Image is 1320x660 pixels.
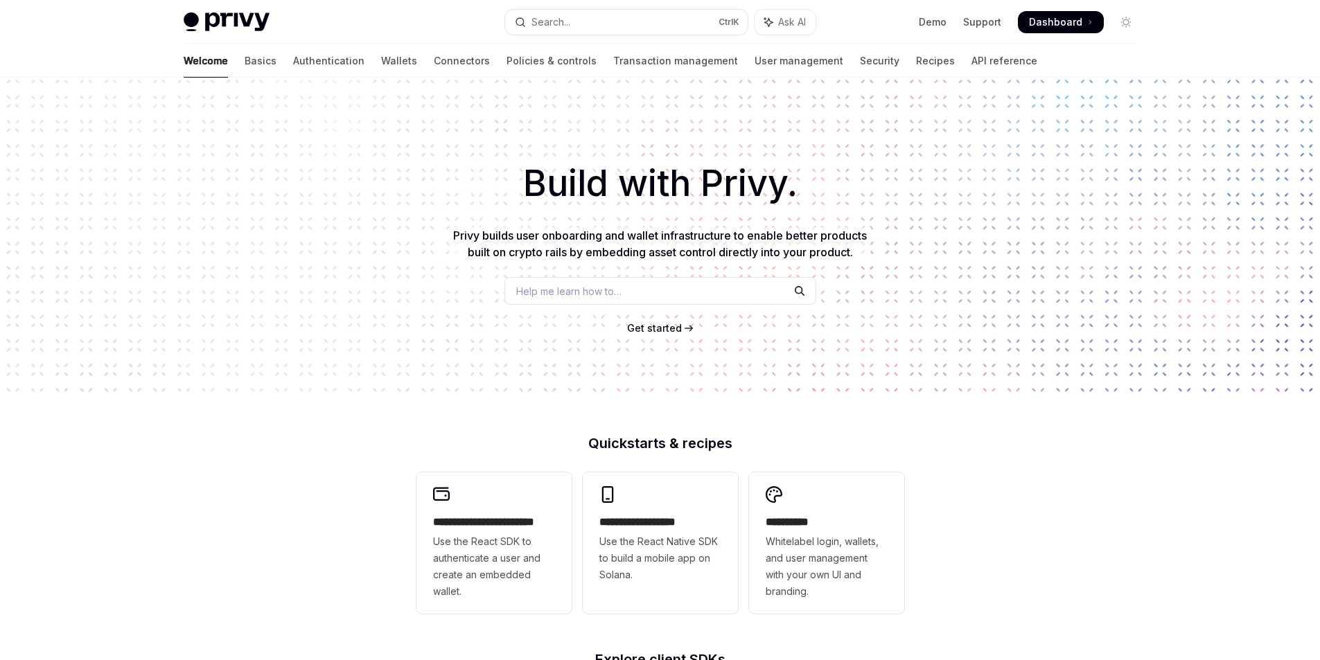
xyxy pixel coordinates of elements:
span: Privy builds user onboarding and wallet infrastructure to enable better products built on crypto ... [453,229,867,259]
h2: Quickstarts & recipes [416,436,904,450]
a: Welcome [184,44,228,78]
a: Transaction management [613,44,738,78]
a: User management [755,44,843,78]
span: Get started [627,322,682,334]
h1: Build with Privy. [22,157,1298,211]
a: **** **** **** ***Use the React Native SDK to build a mobile app on Solana. [583,472,738,614]
a: Support [963,15,1001,29]
a: Dashboard [1018,11,1104,33]
span: Ctrl K [719,17,739,28]
a: Connectors [434,44,490,78]
a: Security [860,44,899,78]
a: Demo [919,15,947,29]
span: Whitelabel login, wallets, and user management with your own UI and branding. [766,533,888,600]
div: Search... [531,14,570,30]
a: Get started [627,321,682,335]
a: API reference [971,44,1037,78]
span: Use the React SDK to authenticate a user and create an embedded wallet. [433,533,555,600]
span: Help me learn how to… [516,284,622,298]
a: Policies & controls [507,44,597,78]
button: Toggle dark mode [1115,11,1137,33]
span: Dashboard [1029,15,1082,29]
span: Ask AI [778,15,806,29]
a: Wallets [381,44,417,78]
button: Toggle assistant panel [755,10,816,35]
button: Open search [505,10,748,35]
span: Use the React Native SDK to build a mobile app on Solana. [599,533,721,583]
img: light logo [184,12,270,32]
a: **** *****Whitelabel login, wallets, and user management with your own UI and branding. [749,472,904,614]
a: Basics [245,44,276,78]
a: Authentication [293,44,364,78]
a: Recipes [916,44,955,78]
